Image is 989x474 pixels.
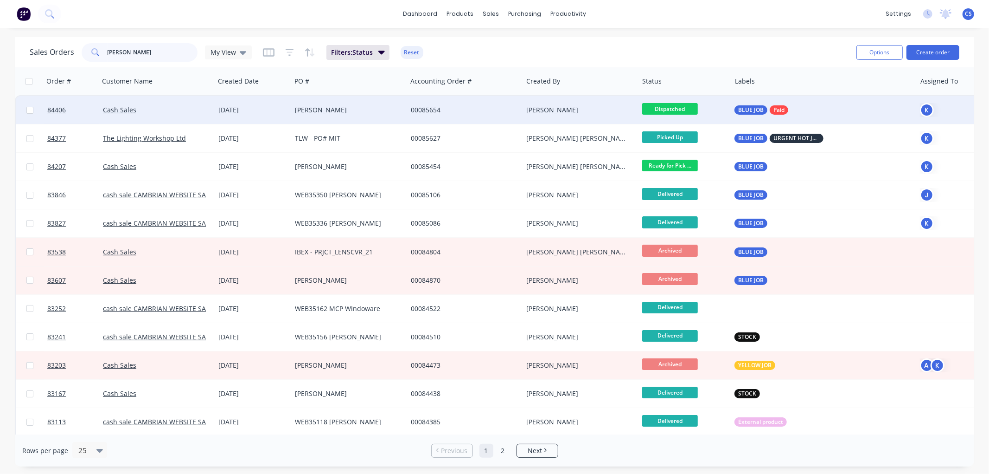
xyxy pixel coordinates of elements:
[528,446,542,455] span: Next
[734,105,788,115] button: BLUE JOBPaid
[965,10,972,18] span: CS
[642,160,698,171] span: Ready for Pick ...
[734,332,760,342] button: STOCK
[411,332,514,342] div: 00084510
[478,7,504,21] div: sales
[47,323,103,351] a: 83241
[920,160,934,174] div: K
[47,247,66,257] span: 83538
[642,415,698,427] span: Delivered
[103,190,217,199] a: cash sale CAMBRIAN WEBSITE SALES
[642,77,662,86] div: Status
[218,389,287,398] div: [DATE]
[642,330,698,342] span: Delivered
[295,304,398,313] div: WEB35162 MCP Windoware
[411,417,514,427] div: 00084385
[526,77,560,86] div: Created By
[920,358,934,372] div: A
[47,380,103,408] a: 83167
[295,389,398,398] div: [PERSON_NAME]
[428,444,562,458] ul: Pagination
[103,134,186,143] a: The Lighting Workshop Ltd
[920,188,934,202] button: J
[920,103,934,117] div: K
[47,134,66,143] span: 84377
[47,124,103,152] a: 84377
[218,276,287,285] div: [DATE]
[738,417,783,427] span: External product
[218,162,287,171] div: [DATE]
[504,7,546,21] div: purchasing
[642,302,698,313] span: Delivered
[103,247,136,256] a: Cash Sales
[411,276,514,285] div: 00084870
[103,304,217,313] a: cash sale CAMBRIAN WEBSITE SALES
[47,153,103,181] a: 84207
[295,417,398,427] div: WEB35118 [PERSON_NAME]
[738,247,764,257] span: BLUE JOB
[47,276,66,285] span: 83607
[773,105,785,115] span: Paid
[47,361,66,370] span: 83203
[920,131,934,145] button: K
[103,162,136,171] a: Cash Sales
[218,134,287,143] div: [DATE]
[526,361,629,370] div: [PERSON_NAME]
[398,7,442,21] a: dashboard
[734,162,767,171] button: BLUE JOB
[295,361,398,370] div: [PERSON_NAME]
[103,332,217,341] a: cash sale CAMBRIAN WEBSITE SALES
[526,417,629,427] div: [PERSON_NAME]
[295,219,398,228] div: WEB35336 [PERSON_NAME]
[326,45,389,60] button: Filters:Status
[47,389,66,398] span: 83167
[103,417,217,426] a: cash sale CAMBRIAN WEBSITE SALES
[642,216,698,228] span: Delivered
[734,190,767,200] button: BLUE JOB
[218,332,287,342] div: [DATE]
[103,389,136,398] a: Cash Sales
[931,358,944,372] div: K
[734,417,787,427] button: External product
[411,389,514,398] div: 00084438
[526,332,629,342] div: [PERSON_NAME]
[734,361,775,370] button: YELLOW JOB
[102,77,153,86] div: Customer Name
[47,162,66,171] span: 84207
[331,48,373,57] span: Filters: Status
[295,105,398,115] div: [PERSON_NAME]
[526,276,629,285] div: [PERSON_NAME]
[856,45,903,60] button: Options
[47,96,103,124] a: 84406
[738,162,764,171] span: BLUE JOB
[218,304,287,313] div: [DATE]
[47,295,103,323] a: 83252
[517,446,558,455] a: Next page
[47,304,66,313] span: 83252
[47,408,103,436] a: 83113
[17,7,31,21] img: Factory
[526,105,629,115] div: [PERSON_NAME]
[47,266,103,294] a: 83607
[108,43,198,62] input: Search...
[738,219,764,228] span: BLUE JOB
[735,77,755,86] div: Labels
[218,247,287,257] div: [DATE]
[496,444,510,458] a: Page 2
[442,7,478,21] div: products
[295,162,398,171] div: [PERSON_NAME]
[218,219,287,228] div: [DATE]
[920,216,934,230] div: K
[526,162,629,171] div: [PERSON_NAME] [PERSON_NAME]
[526,219,629,228] div: [PERSON_NAME]
[30,48,74,57] h1: Sales Orders
[734,276,767,285] button: BLUE JOB
[411,361,514,370] div: 00084473
[47,209,103,237] a: 83827
[642,188,698,200] span: Delivered
[411,247,514,257] div: 00084804
[47,219,66,228] span: 83827
[526,247,629,257] div: [PERSON_NAME] [PERSON_NAME]
[738,276,764,285] span: BLUE JOB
